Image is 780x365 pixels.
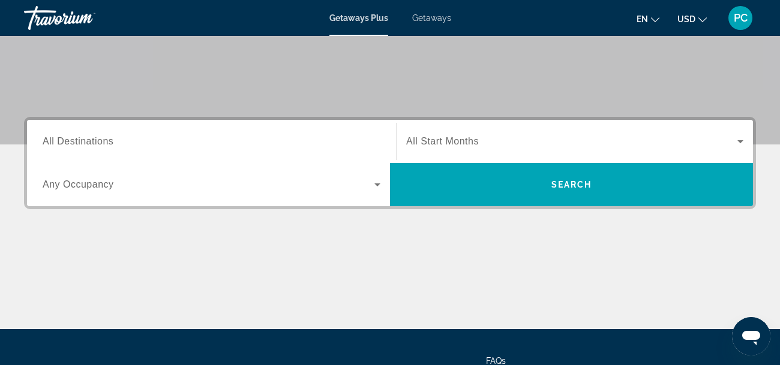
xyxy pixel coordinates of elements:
[734,12,748,24] span: PC
[406,136,479,146] span: All Start Months
[551,180,592,189] span: Search
[329,13,388,23] a: Getaways Plus
[677,10,707,28] button: Change currency
[637,14,648,24] span: en
[677,14,695,24] span: USD
[43,136,113,146] span: All Destinations
[43,179,114,189] span: Any Occupancy
[27,120,753,206] div: Search widget
[43,135,380,149] input: Select destination
[732,317,770,355] iframe: Button to launch messaging window
[725,5,756,31] button: User Menu
[24,2,144,34] a: Travorium
[637,10,659,28] button: Change language
[412,13,451,23] a: Getaways
[390,163,753,206] button: Search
